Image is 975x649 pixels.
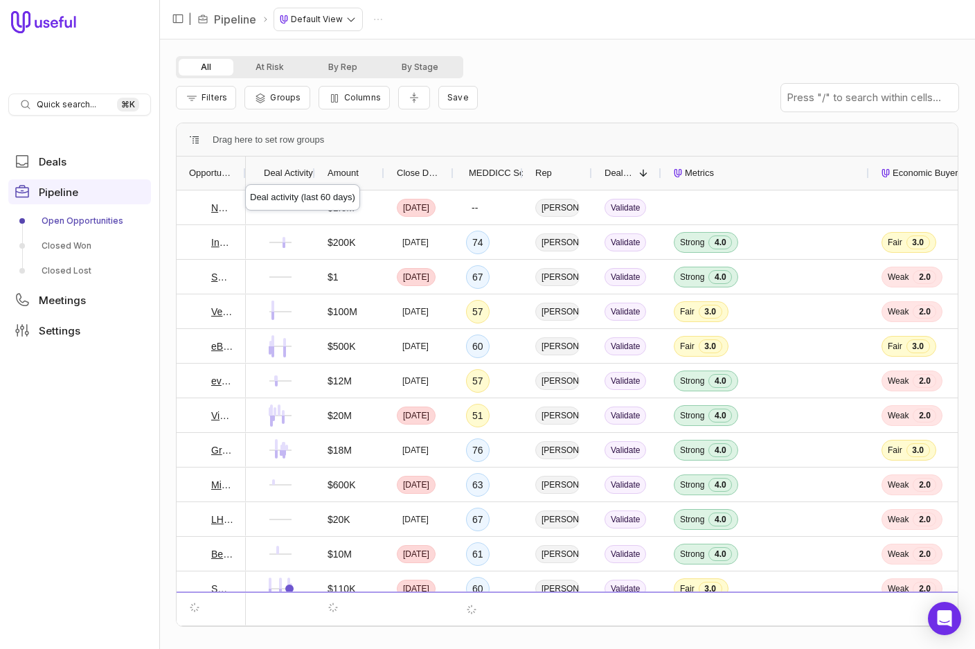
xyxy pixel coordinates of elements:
[402,514,429,525] time: [DATE]
[888,306,909,317] span: Weak
[605,199,646,217] span: Validate
[398,86,430,110] button: Collapse all rows
[680,410,704,421] span: Strong
[913,374,936,388] span: 2.0
[906,235,930,249] span: 3.0
[211,615,233,632] a: Incentco - Outbound - Target Account
[8,149,151,174] a: Deals
[402,341,429,352] time: [DATE]
[913,409,936,423] span: 2.0
[328,373,352,389] span: $12M
[466,157,510,190] div: MEDDICC Score
[328,165,359,181] span: Amount
[472,546,483,562] div: 61
[535,372,580,390] span: [PERSON_NAME]
[8,235,151,257] a: Closed Won
[708,616,732,630] span: 4.0
[888,479,909,490] span: Weak
[472,407,483,424] div: 51
[233,59,306,75] button: At Risk
[8,260,151,282] a: Closed Lost
[472,234,483,251] div: 74
[344,92,381,103] span: Columns
[379,59,460,75] button: By Stage
[403,410,429,421] time: [DATE]
[397,165,441,181] span: Close Date
[403,583,429,594] time: [DATE]
[893,165,958,181] span: Economic Buyer
[605,476,646,494] span: Validate
[535,337,580,355] span: [PERSON_NAME]
[403,272,429,283] time: [DATE]
[535,165,552,181] span: Rep
[680,237,704,248] span: Strong
[213,132,324,148] div: Row Groups
[214,11,256,28] a: Pipeline
[402,445,429,456] time: [DATE]
[605,268,646,286] span: Validate
[535,407,580,425] span: [PERSON_NAME]
[535,580,580,598] span: [PERSON_NAME]
[913,478,936,492] span: 2.0
[328,199,355,216] span: $1.6M
[708,547,732,561] span: 4.0
[605,165,634,181] span: Deal Stage
[699,339,722,353] span: 3.0
[708,513,732,526] span: 4.0
[319,86,390,109] button: Columns
[680,514,704,525] span: Strong
[535,233,580,251] span: [PERSON_NAME]
[438,86,478,109] button: Create a new saved view
[680,445,704,456] span: Strong
[913,547,936,561] span: 2.0
[403,202,429,213] time: [DATE]
[211,546,233,562] a: Besitos - Target Account - Outbound
[472,477,483,493] div: 63
[403,479,429,490] time: [DATE]
[708,443,732,457] span: 4.0
[680,375,704,386] span: Strong
[535,476,580,494] span: [PERSON_NAME]
[472,615,483,632] div: 63
[39,295,86,305] span: Meetings
[699,582,722,596] span: 3.0
[472,373,483,389] div: 57
[328,477,355,493] span: $600K
[605,372,646,390] span: Validate
[211,373,233,389] a: everup
[168,8,188,29] button: Collapse sidebar
[39,157,66,167] span: Deals
[685,165,714,181] span: Metrics
[605,510,646,528] span: Validate
[117,98,139,112] kbd: ⌘ K
[674,157,857,190] div: Metrics
[179,59,233,75] button: All
[916,616,940,630] span: 4.0
[402,306,429,317] time: [DATE]
[328,511,350,528] span: $20K
[211,407,233,424] a: Vivint Smart Home - Outbound - Target Account Deal
[328,407,352,424] span: $20M
[8,210,151,232] a: Open Opportunities
[906,339,930,353] span: 3.0
[270,92,301,103] span: Groups
[328,615,346,632] span: $7M
[472,303,483,320] div: 57
[888,341,902,352] span: Fair
[472,338,483,355] div: 60
[403,549,429,560] time: [DATE]
[888,514,909,525] span: Weak
[472,511,483,528] div: 67
[605,580,646,598] span: Validate
[888,410,909,421] span: Weak
[211,303,233,320] a: Vestiaire Collective - Outbound
[708,270,732,284] span: 4.0
[888,445,902,456] span: Fair
[264,165,313,181] span: Deal Activity
[888,583,909,594] span: Weak
[447,92,469,103] span: Save
[328,303,357,320] span: $100M
[188,11,192,28] span: |
[680,618,704,629] span: Strong
[211,511,233,528] a: LH Industries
